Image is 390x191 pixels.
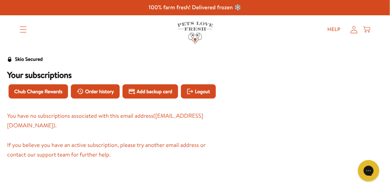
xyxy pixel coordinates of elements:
span: Order history [85,87,114,95]
button: Order history [71,84,120,99]
span: Add backup card [137,87,172,95]
h3: Your subscriptions [7,69,223,80]
button: Add backup card [123,84,178,99]
a: Help [322,22,347,37]
span: Chub Change Rewards [14,87,62,95]
img: Pets Love Fresh [177,22,213,43]
button: Chub Change Rewards [9,84,68,99]
div: You have no subscriptions associated with this email address ([EMAIL_ADDRESS][DOMAIN_NAME]) . If ... [7,111,223,160]
button: Logout [181,84,216,99]
iframe: Gorgias live chat messenger [354,158,383,184]
div: Skio Secured [15,55,43,64]
a: Skio Secured [7,55,43,69]
svg: Security [7,57,12,62]
summary: Translation missing: en.sections.header.menu [14,21,32,38]
span: Logout [195,87,210,95]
